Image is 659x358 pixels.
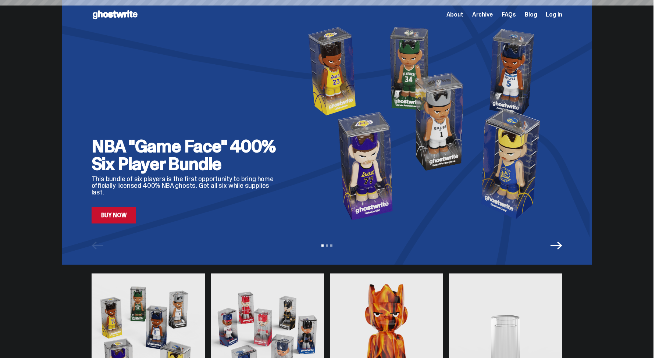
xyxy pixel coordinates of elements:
[551,240,562,251] button: Next
[446,12,463,18] a: About
[546,12,562,18] a: Log in
[502,12,516,18] a: FAQs
[92,207,136,223] a: Buy Now
[295,23,562,223] img: NBA "Game Face" 400% Six Player Bundle
[321,244,324,247] button: View slide 1
[92,137,283,173] h2: NBA "Game Face" 400% Six Player Bundle
[330,244,332,247] button: View slide 3
[326,244,328,247] button: View slide 2
[472,12,493,18] a: Archive
[525,12,537,18] a: Blog
[92,176,283,196] p: This bundle of six players is the first opportunity to bring home officially licensed 400% NBA gh...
